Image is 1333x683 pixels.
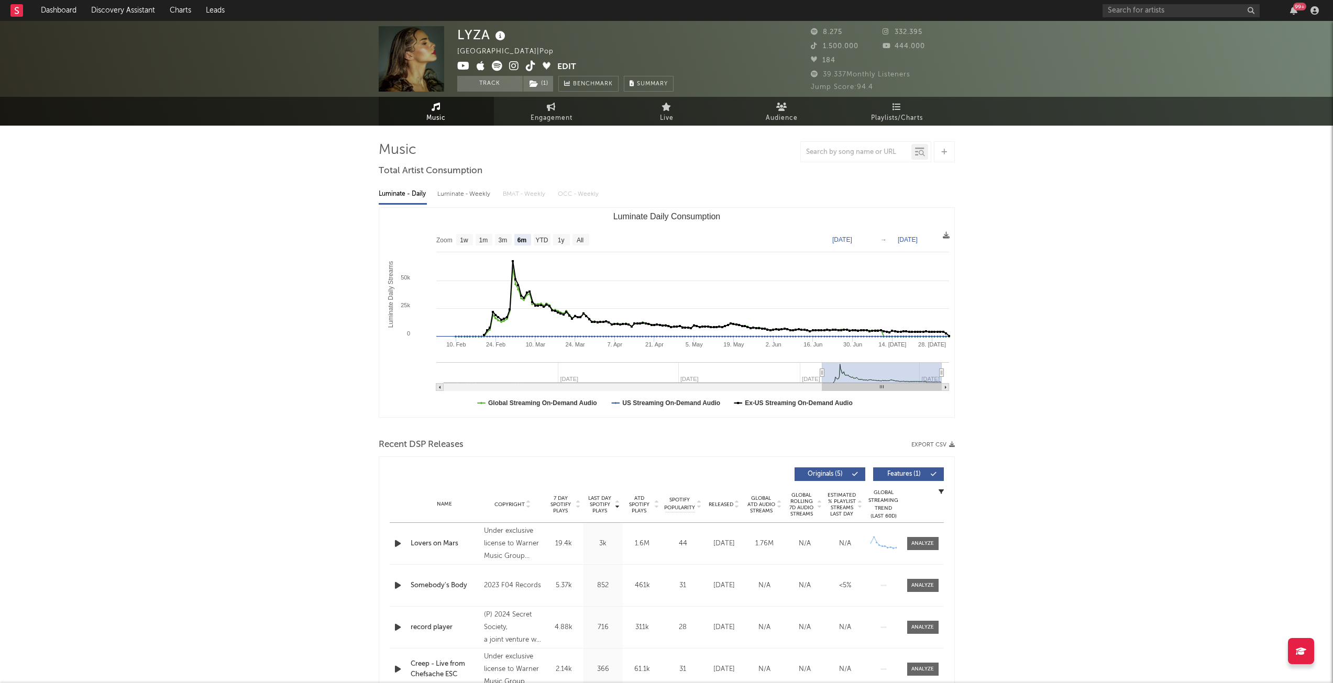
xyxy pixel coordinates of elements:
[1103,4,1260,17] input: Search for artists
[801,148,911,156] input: Search by song name or URL
[547,539,581,549] div: 19.4k
[801,471,850,477] span: Originals ( 5 )
[625,664,659,675] div: 61.1k
[379,165,482,177] span: Total Artist Consumption
[457,76,523,92] button: Track
[484,609,541,646] div: (P) 2024 Secret Society, a joint venture with Jive Germany, a division of Sony Music Entertainmen...
[586,495,614,514] span: Last Day Spotify Plays
[586,664,620,675] div: 366
[488,399,597,407] text: Global Streaming On-Demand Audio
[747,580,782,591] div: N/A
[387,261,394,328] text: Luminate Daily Streams
[747,539,782,549] div: 1.76M
[547,495,575,514] span: 7 Day Spotify Plays
[873,467,944,481] button: Features(1)
[411,539,479,549] a: Lovers on Mars
[573,78,613,91] span: Benchmark
[498,237,507,244] text: 3m
[523,76,554,92] span: ( 1 )
[883,43,925,50] span: 444.000
[707,664,742,675] div: [DATE]
[625,495,653,514] span: ATD Spotify Plays
[918,341,946,348] text: 28. [DATE]
[625,580,659,591] div: 461k
[401,274,410,281] text: 50k
[787,539,822,549] div: N/A
[547,664,581,675] div: 2.14k
[379,208,954,417] svg: Luminate Daily Consumption
[411,659,479,679] div: Creep - Live from Chefsache ESC
[457,26,508,43] div: LYZA
[531,112,572,125] span: Engagement
[828,664,863,675] div: N/A
[486,341,505,348] text: 24. Feb
[871,112,923,125] span: Playlists/Charts
[665,622,701,633] div: 28
[880,236,887,243] text: →
[436,237,453,244] text: Zoom
[868,489,899,520] div: Global Streaming Trend (Last 60D)
[765,341,781,348] text: 2. Jun
[883,29,922,36] span: 332.395
[898,236,918,243] text: [DATE]
[586,622,620,633] div: 716
[379,439,464,451] span: Recent DSP Releases
[609,97,724,126] a: Live
[660,112,674,125] span: Live
[625,622,659,633] div: 311k
[707,622,742,633] div: [DATE]
[843,341,862,348] text: 30. Jun
[787,580,822,591] div: N/A
[457,46,566,58] div: [GEOGRAPHIC_DATA] | Pop
[494,501,525,508] span: Copyright
[379,97,494,126] a: Music
[411,580,479,591] a: Somebody's Body
[576,237,583,244] text: All
[547,580,581,591] div: 5.37k
[411,622,479,633] a: record player
[828,580,863,591] div: <5%
[878,341,906,348] text: 14. [DATE]
[707,580,742,591] div: [DATE]
[832,236,852,243] text: [DATE]
[607,341,622,348] text: 7. Apr
[707,539,742,549] div: [DATE]
[766,112,798,125] span: Audience
[747,622,782,633] div: N/A
[840,97,955,126] a: Playlists/Charts
[787,622,822,633] div: N/A
[787,664,822,675] div: N/A
[557,61,576,74] button: Edit
[525,341,545,348] text: 10. Mar
[401,302,410,308] text: 25k
[747,495,776,514] span: Global ATD Audio Streams
[460,237,468,244] text: 1w
[586,580,620,591] div: 852
[828,622,863,633] div: N/A
[535,237,548,244] text: YTD
[1293,3,1306,10] div: 99 +
[664,496,695,512] span: Spotify Popularity
[437,185,492,203] div: Luminate - Weekly
[811,57,835,64] span: 184
[803,341,822,348] text: 16. Jun
[547,622,581,633] div: 4.88k
[622,399,720,407] text: US Streaming On-Demand Audio
[1290,6,1297,15] button: 99+
[613,212,720,221] text: Luminate Daily Consumption
[479,237,488,244] text: 1m
[709,501,733,508] span: Released
[517,237,526,244] text: 6m
[811,43,858,50] span: 1.500.000
[665,580,701,591] div: 31
[446,341,466,348] text: 10. Feb
[795,467,865,481] button: Originals(5)
[911,442,955,448] button: Export CSV
[406,330,410,337] text: 0
[484,525,541,563] div: Under exclusive license to Warner Music Group Germany Holding GmbH, © 2025 LYZA
[747,664,782,675] div: N/A
[880,471,928,477] span: Features ( 1 )
[787,492,816,517] span: Global Rolling 7D Audio Streams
